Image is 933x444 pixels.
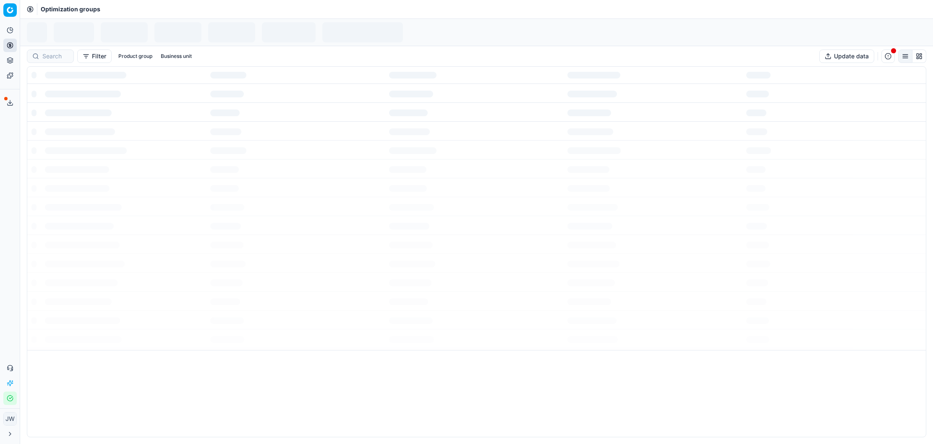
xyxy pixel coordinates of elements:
span: Optimization groups [41,5,100,13]
button: Product group [115,51,156,61]
input: Search [42,52,68,60]
button: Filter [77,50,112,63]
span: JW [4,413,16,425]
button: Update data [819,50,874,63]
button: JW [3,412,17,426]
nav: breadcrumb [41,5,100,13]
button: Business unit [157,51,195,61]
